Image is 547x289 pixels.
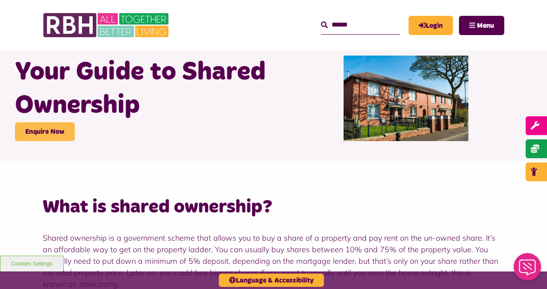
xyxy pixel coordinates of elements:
[344,56,468,141] img: Belton Avenue
[15,56,267,122] h1: Your Guide to Shared Ownership
[509,251,547,289] iframe: Netcall Web Assistant for live chat
[459,16,504,35] button: Navigation
[43,195,504,219] h2: What is shared ownership?
[477,22,494,29] span: Menu
[15,122,75,141] a: Enquire Now
[321,16,400,34] input: Search
[219,274,324,287] button: Language & Accessibility
[43,9,171,42] img: RBH
[409,16,453,35] a: MyRBH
